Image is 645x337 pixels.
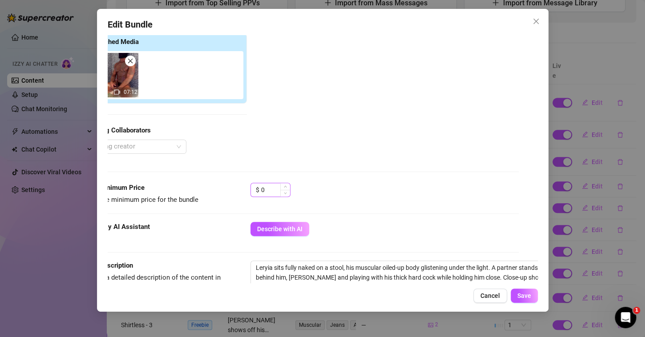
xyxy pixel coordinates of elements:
[280,190,290,197] span: Decrease Value
[89,273,221,323] span: Write a detailed description of the content in a few sentences. Avoid vague or implied descriptio...
[99,184,145,192] strong: Minimum Price
[615,307,636,328] iframe: Intercom live chat
[517,292,531,299] span: Save
[94,53,138,97] div: 07:12
[280,183,290,190] span: Increase Value
[257,225,302,233] span: Describe with AI
[284,185,287,188] span: up
[529,18,543,25] span: Close
[108,18,153,32] span: Edit Bundle
[92,38,139,46] strong: Attached Media
[250,222,309,236] button: Describe with AI
[284,192,287,195] span: down
[99,223,150,231] strong: Izzy AI Assistant
[532,18,540,25] span: close
[89,196,198,204] span: Set the minimum price for the bundle
[511,289,538,303] button: Save
[529,14,543,28] button: Close
[473,289,507,303] button: Cancel
[98,126,151,134] strong: Tag Collaborators
[99,261,133,269] strong: Description
[124,89,137,95] span: 07:12
[127,58,133,64] span: close
[480,292,500,299] span: Cancel
[94,53,138,97] img: media
[114,89,120,95] span: video-camera
[251,261,561,294] textarea: Leryia sits fully naked on a stool, his muscular oiled-up body glistening under the light. A part...
[633,307,640,314] span: 1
